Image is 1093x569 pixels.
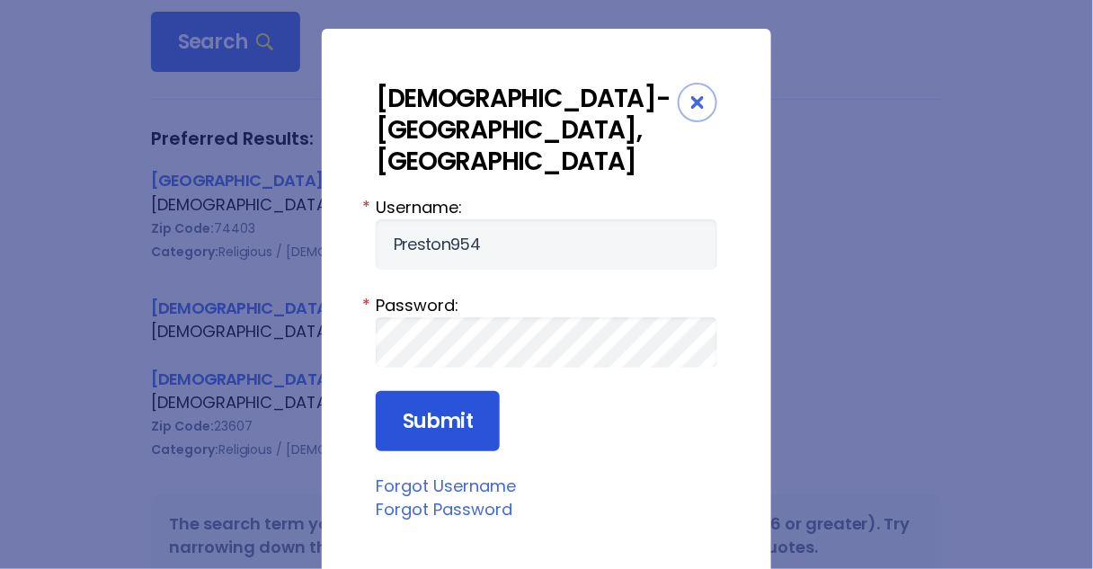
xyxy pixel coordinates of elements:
[376,391,500,452] input: Submit
[376,83,678,177] div: [DEMOGRAPHIC_DATA]-[GEOGRAPHIC_DATA], [GEOGRAPHIC_DATA]
[376,195,717,219] label: Username:
[376,498,512,520] a: Forgot Password
[376,475,516,497] a: Forgot Username
[376,293,717,317] label: Password:
[678,83,717,122] div: Close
